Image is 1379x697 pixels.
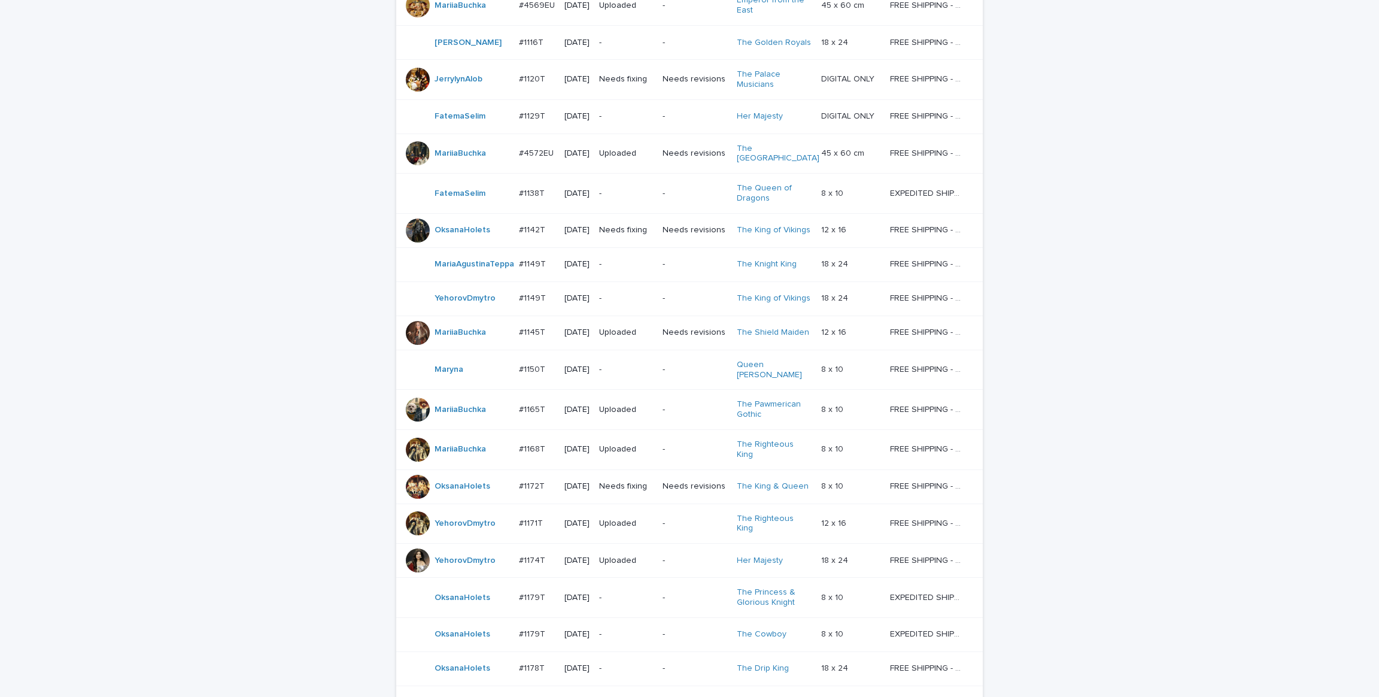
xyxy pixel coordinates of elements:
p: 12 x 16 [821,325,849,338]
p: - [663,663,727,674]
p: [DATE] [564,481,590,492]
a: [PERSON_NAME] [435,38,502,48]
p: - [663,1,727,11]
a: FatemaSelim [435,189,485,199]
p: #1171T [519,516,545,529]
p: Uploaded [599,405,653,415]
tr: OksanaHolets #1178T#1178T [DATE]--The Drip King 18 x 2418 x 24 FREE SHIPPING - preview in 1-2 bus... [396,651,983,686]
a: The Righteous King [737,440,812,460]
p: 8 x 10 [821,362,846,375]
p: [DATE] [564,593,590,603]
p: FREE SHIPPING - preview in 1-2 business days, after your approval delivery will take 5-10 b.d. [890,223,966,235]
p: Needs fixing [599,74,653,84]
p: Uploaded [599,328,653,338]
p: - [599,293,653,304]
p: Uploaded [599,149,653,159]
a: The Drip King [737,663,789,674]
p: 18 x 24 [821,661,851,674]
p: FREE SHIPPING - preview in 1-2 business days, after your approval delivery will take 5-10 b.d. [890,402,966,415]
p: [DATE] [564,1,590,11]
p: - [663,444,727,454]
p: - [599,365,653,375]
p: [DATE] [564,149,590,159]
p: - [663,405,727,415]
p: Needs revisions [663,328,727,338]
p: [DATE] [564,189,590,199]
tr: MariiaBuchka #1168T#1168T [DATE]Uploaded-The Righteous King 8 x 108 x 10 FREE SHIPPING - preview ... [396,429,983,469]
tr: JerrylynAlob #1120T#1120T [DATE]Needs fixingNeeds revisionsThe Palace Musicians DIGITAL ONLYDIGIT... [396,59,983,99]
tr: MariiaBuchka #1165T#1165T [DATE]Uploaded-The Pawmerican Gothic 8 x 108 x 10 FREE SHIPPING - previ... [396,390,983,430]
a: MariaAgustinaTeppa [435,259,514,269]
a: OksanaHolets [435,225,490,235]
p: Needs revisions [663,481,727,492]
tr: OksanaHolets #1179T#1179T [DATE]--The Cowboy 8 x 108 x 10 EXPEDITED SHIPPING - preview in 1 busin... [396,617,983,651]
a: The Knight King [737,259,797,269]
a: The Cowboy [737,629,786,640]
a: OksanaHolets [435,663,490,674]
p: #1116T [519,35,546,48]
p: EXPEDITED SHIPPING - preview in 1 business day; delivery up to 5 business days after your approval. [890,627,966,640]
a: JerrylynAlob [435,74,482,84]
p: 12 x 16 [821,516,849,529]
p: FREE SHIPPING - preview in 1-2 business days, after your approval delivery will take 5-10 b.d. [890,516,966,529]
tr: OksanaHolets #1142T#1142T [DATE]Needs fixingNeeds revisionsThe King of Vikings 12 x 1612 x 16 FRE... [396,213,983,247]
p: - [663,189,727,199]
p: - [599,593,653,603]
p: Needs revisions [663,225,727,235]
p: Needs fixing [599,225,653,235]
p: 8 x 10 [821,590,846,603]
p: FREE SHIPPING - preview in 1-2 business days, after your approval delivery will take 5-10 b.d. [890,109,966,122]
p: - [663,593,727,603]
p: - [599,259,653,269]
a: The Palace Musicians [737,69,812,90]
p: #1145T [519,325,548,338]
p: 8 x 10 [821,186,846,199]
p: - [599,629,653,640]
p: [DATE] [564,38,590,48]
p: #1168T [519,442,548,454]
p: 18 x 24 [821,291,851,304]
a: Her Majesty [737,111,783,122]
p: #1172T [519,479,547,492]
a: The King & Queen [737,481,809,492]
a: The Queen of Dragons [737,183,812,204]
a: The King of Vikings [737,293,810,304]
tr: MariaAgustinaTeppa #1149T#1149T [DATE]--The Knight King 18 x 2418 x 24 FREE SHIPPING - preview in... [396,247,983,281]
p: #1149T [519,291,548,304]
p: [DATE] [564,74,590,84]
p: - [663,38,727,48]
p: FREE SHIPPING - preview in 1-2 business days, after your approval delivery will take 5-10 b.d. [890,661,966,674]
p: [DATE] [564,663,590,674]
p: 18 x 24 [821,35,851,48]
a: Queen [PERSON_NAME] [737,360,812,380]
p: - [663,111,727,122]
p: - [663,556,727,566]
p: 8 x 10 [821,479,846,492]
p: Uploaded [599,444,653,454]
a: OksanaHolets [435,593,490,603]
p: - [663,293,727,304]
p: #1150T [519,362,548,375]
p: FREE SHIPPING - preview in 1-2 business days, after your approval delivery will take 5-10 b.d. [890,553,966,566]
p: 8 x 10 [821,402,846,415]
p: FREE SHIPPING - preview in 1-2 business days, after your approval delivery will take 5-10 b.d. [890,257,966,269]
tr: FatemaSelim #1129T#1129T [DATE]--Her Majesty DIGITAL ONLYDIGITAL ONLY FREE SHIPPING - preview in ... [396,99,983,134]
p: [DATE] [564,444,590,454]
tr: YehorovDmytro #1149T#1149T [DATE]--The King of Vikings 18 x 2418 x 24 FREE SHIPPING - preview in ... [396,281,983,316]
p: DIGITAL ONLY [821,72,877,84]
tr: Maryna #1150T#1150T [DATE]--Queen [PERSON_NAME] 8 x 108 x 10 FREE SHIPPING - preview in 1-2 busin... [396,350,983,390]
p: #1179T [519,590,548,603]
p: [DATE] [564,225,590,235]
a: The Pawmerican Gothic [737,399,812,420]
a: MariiaBuchka [435,405,486,415]
p: FREE SHIPPING - preview in 1-2 business days, after your approval delivery will take 5-10 b.d. [890,362,966,375]
a: YehorovDmytro [435,519,496,529]
a: The Shield Maiden [737,328,809,338]
p: Uploaded [599,1,653,11]
p: 45 x 60 cm [821,146,867,159]
p: - [599,663,653,674]
a: MariiaBuchka [435,444,486,454]
p: [DATE] [564,405,590,415]
a: YehorovDmytro [435,293,496,304]
p: Needs fixing [599,481,653,492]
